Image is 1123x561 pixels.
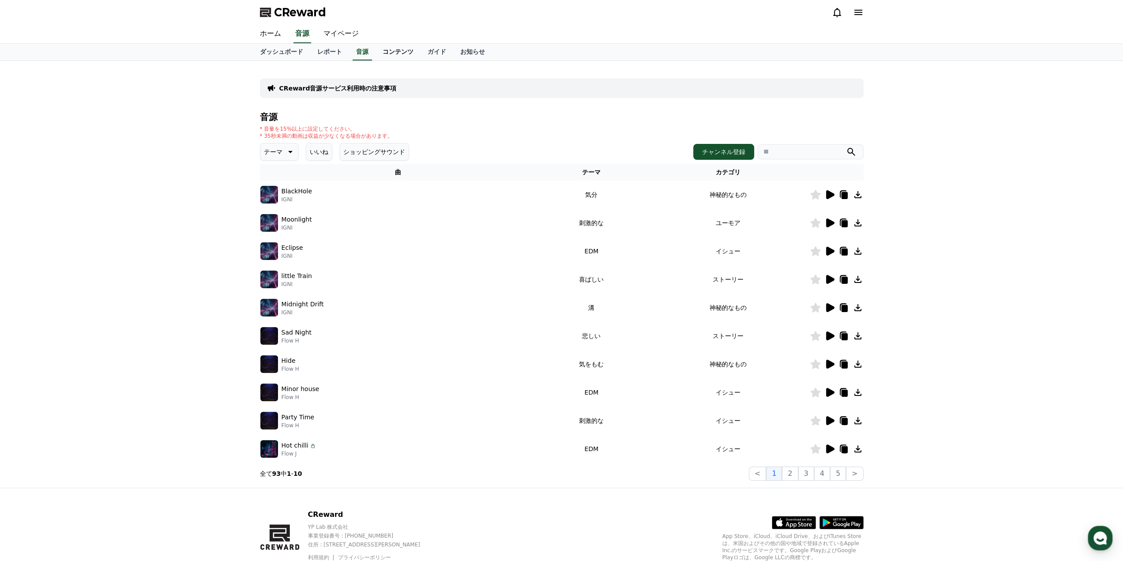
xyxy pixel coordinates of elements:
[353,44,372,60] a: 音源
[282,309,324,316] p: IGNI
[646,294,810,322] td: 神秘的なもの
[693,144,754,160] button: チャンネル登録
[282,252,303,260] p: IGNI
[293,470,302,477] strong: 10
[782,467,798,481] button: 2
[646,237,810,265] td: イシュー
[537,350,646,378] td: 気をもむ
[260,355,278,373] img: music
[23,293,38,300] span: Home
[338,554,391,561] a: プライバシーポリシー
[279,84,397,93] a: CReward音源サービス利用時の注意事項
[282,271,312,281] p: little Train
[73,294,99,301] span: Messages
[260,271,278,288] img: music
[310,44,349,60] a: レポート
[537,322,646,350] td: 悲しい
[293,25,311,43] a: 音源
[282,196,312,203] p: IGNI
[260,125,393,132] p: * 音量を15%以上に設定してください。
[264,146,282,158] p: テーマ
[282,281,312,288] p: IGNI
[537,294,646,322] td: 溝
[260,299,278,316] img: music
[282,328,312,337] p: Sad Night
[260,327,278,345] img: music
[537,181,646,209] td: 気分
[260,143,299,161] button: テーマ
[421,44,453,60] a: ガイド
[339,143,409,161] button: ショッピングサウンド
[131,293,152,300] span: Settings
[646,378,810,407] td: イシュー
[282,356,296,365] p: Hide
[308,554,335,561] a: 利用規約
[282,450,316,457] p: Flow J
[308,509,435,520] p: CReward
[537,435,646,463] td: EDM
[749,467,766,481] button: <
[253,44,310,60] a: ダッシュボード
[766,467,782,481] button: 1
[287,470,291,477] strong: 1
[537,407,646,435] td: 刺激的な
[260,469,302,478] p: 全て 中 -
[260,440,278,458] img: music
[282,187,312,196] p: BlackHole
[282,394,319,401] p: Flow H
[646,407,810,435] td: イシュー
[282,365,299,373] p: Flow H
[306,143,332,161] button: いいね
[272,470,281,477] strong: 93
[830,467,846,481] button: 5
[58,280,114,302] a: Messages
[3,280,58,302] a: Home
[260,5,326,19] a: CReward
[260,384,278,401] img: music
[260,214,278,232] img: music
[260,412,278,429] img: music
[274,5,326,19] span: CReward
[316,25,366,43] a: マイページ
[308,532,435,539] p: 事業登録番号 : [PHONE_NUMBER]
[537,237,646,265] td: EDM
[308,523,435,531] p: YP Lab 株式会社
[282,413,315,422] p: Party Time
[282,243,303,252] p: Eclipse
[282,422,315,429] p: Flow H
[798,467,814,481] button: 3
[282,384,319,394] p: Minor house
[260,132,393,139] p: * 35秒未満の動画は収益が少なくなる場合があります。
[646,350,810,378] td: 神秘的なもの
[282,300,324,309] p: Midnight Drift
[282,215,312,224] p: Moonlight
[722,533,864,561] p: App Store、iCloud、iCloud Drive、およびiTunes Storeは、米国およびその他の国や地域で登録されているApple Inc.のサービスマークです。Google P...
[646,265,810,294] td: ストーリー
[646,181,810,209] td: 神秘的なもの
[537,164,646,181] th: テーマ
[376,44,421,60] a: コンテンツ
[114,280,169,302] a: Settings
[282,441,308,450] p: Hot chilli
[646,322,810,350] td: ストーリー
[537,209,646,237] td: 刺激的な
[646,164,810,181] th: カテゴリ
[282,224,312,231] p: IGNI
[537,265,646,294] td: 喜ばしい
[260,112,864,122] h4: 音源
[253,25,288,43] a: ホーム
[646,209,810,237] td: ユーモア
[646,435,810,463] td: イシュー
[260,164,537,181] th: 曲
[846,467,863,481] button: >
[308,541,435,548] p: 住所 : [STREET_ADDRESS][PERSON_NAME]
[814,467,830,481] button: 4
[453,44,492,60] a: お知らせ
[260,242,278,260] img: music
[260,186,278,203] img: music
[282,337,312,344] p: Flow H
[537,378,646,407] td: EDM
